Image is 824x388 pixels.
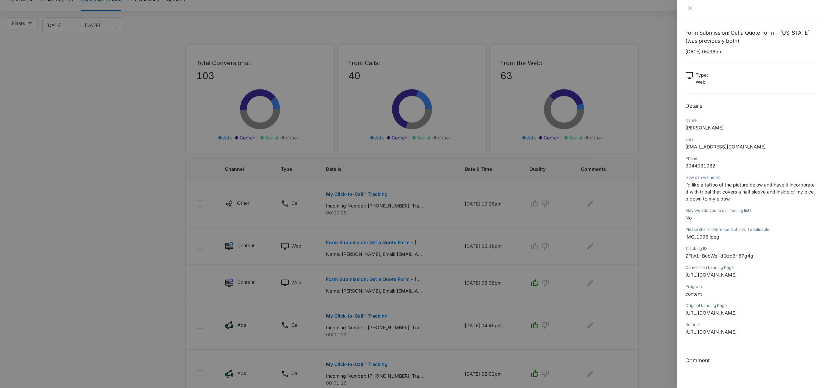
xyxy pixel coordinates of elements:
[685,174,816,180] div: How can we help?
[685,303,816,309] div: Original Landing Page
[685,144,766,149] span: [EMAIL_ADDRESS][DOMAIN_NAME]
[685,291,702,297] span: content
[685,5,695,11] button: Close
[685,215,692,221] span: No
[687,6,693,11] span: close
[685,227,816,233] div: Please share reference pictures if applicable
[696,71,708,78] p: Type :
[685,265,816,271] div: Conversion Landing Page
[685,234,719,240] span: IMG_1096.jpeg
[685,125,724,130] span: [PERSON_NAME]
[685,356,816,364] h3: Comment
[685,272,737,278] span: [URL][DOMAIN_NAME]
[685,246,816,252] div: Tracking ID
[685,155,816,161] div: Phone
[685,29,816,45] h1: Form Submission: Get a Quote Form - [US_STATE] (was previously both)
[696,78,708,85] p: Web
[685,182,815,202] span: I’d like a tattoo of the picture below and have it incorporated with tribal that covers a half sl...
[685,136,816,142] div: Email
[685,102,816,110] h2: Details
[685,310,737,316] span: [URL][DOMAIN_NAME]
[685,48,816,55] p: [DATE] 05:36pm
[685,329,737,335] span: [URL][DOMAIN_NAME]
[685,208,816,214] div: May we add you to our mailing list?
[685,322,816,328] div: Referrer
[685,284,816,290] div: Program
[685,253,753,259] span: ZFIw1-BubWe-dQzcB-87g4g
[685,163,715,168] span: 9044031062
[685,117,816,123] div: Name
